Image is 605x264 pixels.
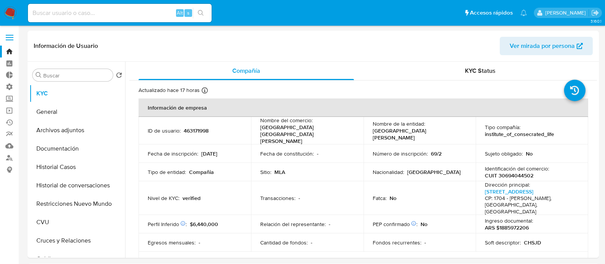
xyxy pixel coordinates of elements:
[298,195,300,202] p: -
[232,66,260,75] span: Compañía
[260,195,295,202] p: Transacciones :
[545,9,589,16] p: emmanuel.vitiello@mercadolibre.com
[260,221,326,228] p: Relación del representante :
[373,195,386,202] p: Fatca :
[36,72,42,78] button: Buscar
[407,169,461,175] p: [GEOGRAPHIC_DATA]
[29,139,125,158] button: Documentación
[34,42,98,50] h1: Información de Usuario
[183,195,201,202] p: verified
[485,172,533,179] p: CUIT 30694044502
[317,150,318,157] p: -
[201,150,217,157] p: [DATE]
[485,124,520,131] p: Tipo compañía :
[177,9,183,16] span: Alt
[431,150,442,157] p: 69/2
[485,217,533,224] p: Ingreso documental :
[139,98,588,117] th: Información de empresa
[28,8,212,18] input: Buscar usuario o caso...
[373,221,417,228] p: PEP confirmado :
[329,221,330,228] p: -
[524,239,541,246] p: CHSJD
[591,9,599,17] a: Salir
[148,127,181,134] p: ID de usuario :
[190,220,218,228] span: $6,440,000
[485,150,523,157] p: Sujeto obligado :
[311,239,312,246] p: -
[485,165,549,172] p: Identificación del comercio :
[29,213,125,231] button: CVU
[373,150,428,157] p: Número de inscripción :
[29,176,125,195] button: Historial de conversaciones
[485,239,521,246] p: Soft descriptor :
[526,150,533,157] p: No
[465,66,496,75] span: KYC Status
[260,239,308,246] p: Cantidad de fondos :
[148,239,196,246] p: Egresos mensuales :
[193,8,209,18] button: search-icon
[421,221,427,228] p: No
[260,169,271,175] p: Sitio :
[485,195,576,215] h4: CP: 1704 - [PERSON_NAME], [GEOGRAPHIC_DATA], [GEOGRAPHIC_DATA]
[184,127,209,134] p: 463171998
[485,131,554,138] p: institute_of_consecrated_life
[189,169,214,175] p: Compañia
[373,169,404,175] p: Nacionalidad :
[29,195,125,213] button: Restricciones Nuevo Mundo
[485,181,530,188] p: Dirección principal :
[148,150,198,157] p: Fecha de inscripción :
[148,169,186,175] p: Tipo de entidad :
[373,127,464,141] p: [GEOGRAPHIC_DATA][PERSON_NAME]
[260,150,314,157] p: Fecha de constitución :
[260,117,313,124] p: Nombre del comercio :
[373,120,425,127] p: Nombre de la entidad :
[139,87,200,94] p: Actualizado hace 17 horas
[390,195,396,202] p: No
[485,188,533,195] a: [STREET_ADDRESS]
[500,37,593,55] button: Ver mirada por persona
[260,124,351,144] p: [GEOGRAPHIC_DATA] [GEOGRAPHIC_DATA][PERSON_NAME]
[29,231,125,250] button: Cruces y Relaciones
[43,72,110,79] input: Buscar
[373,239,421,246] p: Fondos recurrentes :
[274,169,285,175] p: MLA
[520,10,527,16] a: Notificaciones
[29,158,125,176] button: Historial Casos
[148,221,187,228] p: Perfil Inferido :
[470,9,513,17] span: Accesos rápidos
[485,224,529,231] p: ARS $1885972206
[116,72,122,80] button: Volver al orden por defecto
[148,195,179,202] p: Nivel de KYC :
[199,239,200,246] p: -
[510,37,575,55] span: Ver mirada por persona
[29,103,125,121] button: General
[29,121,125,139] button: Archivos adjuntos
[424,239,426,246] p: -
[29,84,125,103] button: KYC
[187,9,189,16] span: s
